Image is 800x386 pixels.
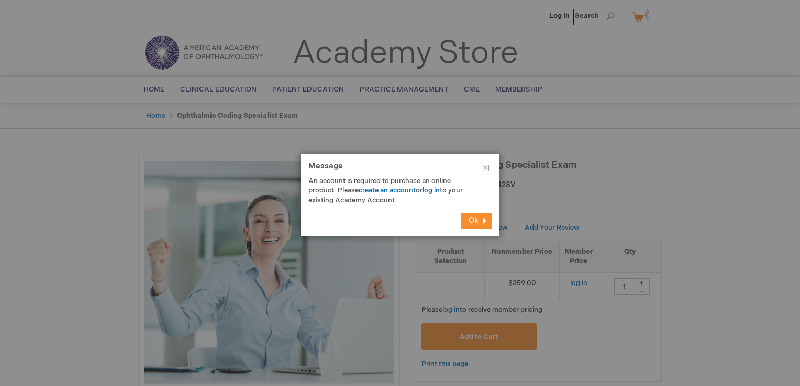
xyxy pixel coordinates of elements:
[461,213,492,229] button: Ok
[308,176,476,206] p: An account is required to purchase an online product. Please or to your existing Academy Account.
[469,216,479,225] span: Ok
[423,186,440,195] a: log in
[308,162,492,176] h1: Message
[359,186,416,195] a: create an account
